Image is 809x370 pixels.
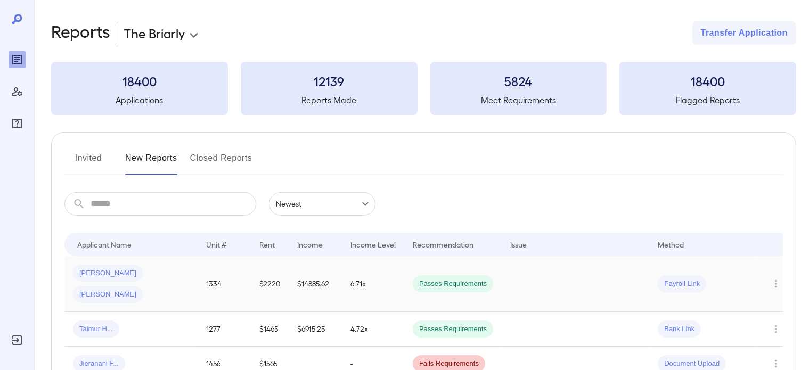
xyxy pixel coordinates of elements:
div: Issue [510,238,527,251]
h5: Applications [51,94,228,106]
span: Taimur H... [73,324,119,334]
td: 4.72x [342,312,404,347]
td: 1334 [198,256,251,312]
summary: 18400Applications12139Reports Made5824Meet Requirements18400Flagged Reports [51,62,796,115]
td: $14885.62 [289,256,342,312]
button: Closed Reports [190,150,252,175]
div: Rent [259,238,276,251]
h3: 12139 [241,72,418,89]
div: Reports [9,51,26,68]
div: Recommendation [413,238,473,251]
span: Passes Requirements [413,279,493,289]
button: Transfer Application [692,21,796,45]
div: Unit # [206,238,226,251]
span: [PERSON_NAME] [73,290,143,300]
span: Document Upload [658,359,726,369]
div: Applicant Name [77,238,132,251]
td: $1465 [251,312,289,347]
button: Row Actions [767,275,785,292]
div: Newest [269,192,375,216]
button: New Reports [125,150,177,175]
td: 6.71x [342,256,404,312]
h3: 5824 [430,72,607,89]
button: Row Actions [767,320,785,338]
span: Passes Requirements [413,324,493,334]
h5: Reports Made [241,94,418,106]
h2: Reports [51,21,110,45]
p: The Briarly [124,24,185,42]
h3: 18400 [619,72,796,89]
h5: Meet Requirements [430,94,607,106]
span: Payroll Link [658,279,706,289]
span: [PERSON_NAME] [73,268,143,278]
button: Invited [64,150,112,175]
span: Jieranani F... [73,359,125,369]
span: Fails Requirements [413,359,485,369]
div: Method [658,238,684,251]
div: Income Level [350,238,396,251]
span: Bank Link [658,324,701,334]
div: Manage Users [9,83,26,100]
td: 1277 [198,312,251,347]
h3: 18400 [51,72,228,89]
td: $6915.25 [289,312,342,347]
td: $2220 [251,256,289,312]
h5: Flagged Reports [619,94,796,106]
div: FAQ [9,115,26,132]
div: Income [297,238,323,251]
div: Log Out [9,332,26,349]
